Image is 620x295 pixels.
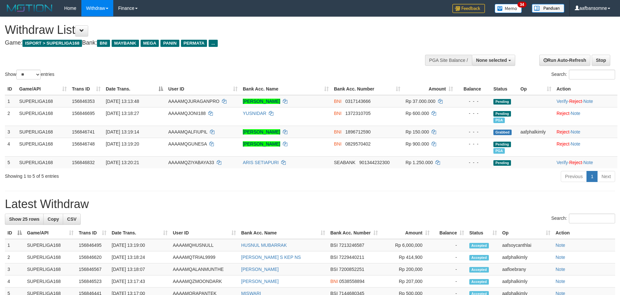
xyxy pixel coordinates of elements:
[24,275,76,288] td: SUPERLIGA168
[406,160,433,165] span: Rp 1.250.000
[168,111,206,116] span: AAAAMQJONI188
[476,58,507,63] span: None selected
[160,40,179,47] span: PANIN
[458,110,488,117] div: - - -
[5,227,24,239] th: ID: activate to sort column descending
[328,227,380,239] th: Bank Acc. Number: activate to sort column ascending
[5,3,54,13] img: MOTION_logo.png
[48,217,59,222] span: Copy
[63,214,81,225] a: CSV
[5,251,24,263] td: 2
[597,171,615,182] a: Next
[500,251,553,263] td: aafphalkimly
[72,111,95,116] span: 156846695
[554,156,617,168] td: · ·
[557,99,568,104] a: Verify
[5,23,407,36] h1: Withdraw List
[17,107,69,126] td: SUPERLIGA168
[241,255,301,260] a: [PERSON_NAME] S KEP NS
[500,275,553,288] td: aafphalkimly
[106,129,139,134] span: [DATE] 13:19:14
[5,275,24,288] td: 4
[76,251,109,263] td: 156846620
[554,107,617,126] td: ·
[500,227,553,239] th: Op: activate to sort column ascending
[532,4,564,13] img: panduan.png
[569,99,582,104] a: Reject
[493,142,511,147] span: Pending
[168,141,207,147] span: AAAAMQGUNESA
[517,2,526,7] span: 34
[518,83,554,95] th: Op: activate to sort column ascending
[168,99,219,104] span: AAAAMQJURAGANPRO
[330,267,338,272] span: BSI
[24,227,76,239] th: Game/API: activate to sort column ascending
[334,141,341,147] span: BNI
[334,111,341,116] span: BNI
[586,171,598,182] a: 1
[17,95,69,107] td: SUPERLIGA168
[241,267,279,272] a: [PERSON_NAME]
[170,227,239,239] th: User ID: activate to sort column ascending
[106,160,139,165] span: [DATE] 13:20:21
[456,83,491,95] th: Balance
[571,129,581,134] a: Note
[380,239,432,251] td: Rp 6,000,000
[403,83,456,95] th: Amount: activate to sort column ascending
[106,141,139,147] span: [DATE] 13:19:20
[556,255,565,260] a: Note
[493,130,512,135] span: Grabbed
[406,129,429,134] span: Rp 150.000
[556,243,565,248] a: Note
[109,251,170,263] td: [DATE] 13:18:24
[97,40,110,47] span: BNI
[334,129,341,134] span: BNI
[571,141,581,147] a: Note
[24,251,76,263] td: SUPERLIGA168
[469,267,489,273] span: Accepted
[5,126,17,138] td: 3
[106,99,139,104] span: [DATE] 13:13:48
[43,214,63,225] a: Copy
[345,141,371,147] span: Copy 0829570402 to clipboard
[458,98,488,105] div: - - -
[380,263,432,275] td: Rp 200,000
[72,129,95,134] span: 156846741
[72,99,95,104] span: 156846353
[554,83,617,95] th: Action
[553,227,615,239] th: Action
[5,138,17,156] td: 4
[493,111,511,117] span: Pending
[432,275,467,288] td: -
[380,251,432,263] td: Rp 414,900
[72,160,95,165] span: 156846832
[432,263,467,275] td: -
[491,83,518,95] th: Status
[551,70,615,79] label: Search:
[76,239,109,251] td: 156846495
[330,279,338,284] span: BNI
[243,99,280,104] a: [PERSON_NAME]
[345,111,371,116] span: Copy 1372310705 to clipboard
[518,126,554,138] td: aafphalkimly
[103,83,166,95] th: Date Trans.: activate to sort column descending
[24,239,76,251] td: SUPERLIGA168
[170,275,239,288] td: AAAAMQZMOONDARK
[493,118,505,123] span: Marked by aafsoycanthlai
[406,141,429,147] span: Rp 900.000
[181,40,207,47] span: PERMATA
[339,243,364,248] span: Copy 7213246587 to clipboard
[69,83,103,95] th: Trans ID: activate to sort column ascending
[22,40,82,47] span: ISPORT > SUPERLIGA168
[583,99,593,104] a: Note
[17,156,69,168] td: SUPERLIGA168
[469,279,489,285] span: Accepted
[24,263,76,275] td: SUPERLIGA168
[5,263,24,275] td: 3
[452,4,485,13] img: Feedback.jpg
[17,83,69,95] th: Game/API: activate to sort column ascending
[345,99,371,104] span: Copy 0317143666 to clipboard
[5,107,17,126] td: 2
[5,95,17,107] td: 1
[76,227,109,239] th: Trans ID: activate to sort column ascending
